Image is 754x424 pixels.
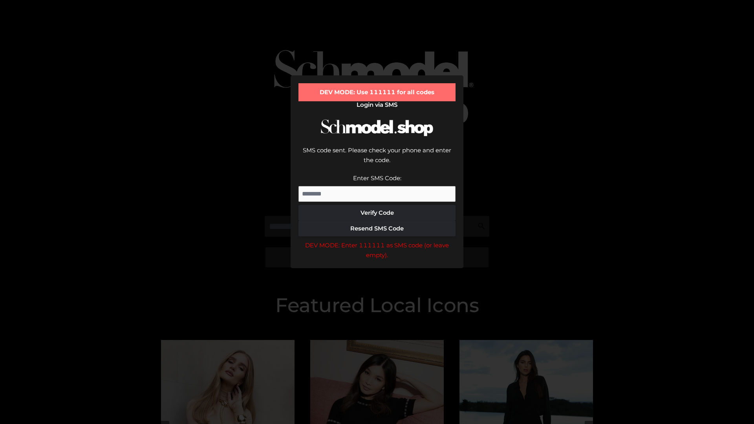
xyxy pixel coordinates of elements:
[298,240,456,260] div: DEV MODE: Enter 111111 as SMS code (or leave empty).
[298,101,456,108] h2: Login via SMS
[298,205,456,221] button: Verify Code
[318,112,436,143] img: Schmodel Logo
[298,145,456,173] div: SMS code sent. Please check your phone and enter the code.
[298,221,456,236] button: Resend SMS Code
[298,83,456,101] div: DEV MODE: Use 111111 for all codes
[353,174,401,182] label: Enter SMS Code:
